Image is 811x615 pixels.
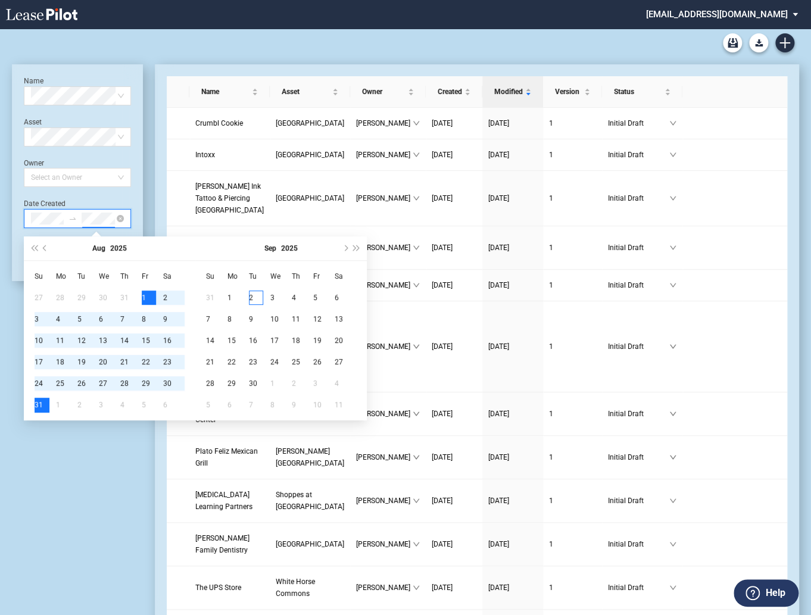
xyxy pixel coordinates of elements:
[734,579,798,607] button: Help
[110,236,127,260] button: Choose a year
[292,291,306,305] div: 4
[142,312,156,326] div: 8
[775,33,794,52] a: Create new document
[120,287,142,308] td: 2025-07-31
[77,351,99,373] td: 2025-08-19
[608,408,669,420] span: Initial Draft
[488,279,537,291] a: [DATE]
[432,410,453,418] span: [DATE]
[432,451,476,463] a: [DATE]
[35,308,56,330] td: 2025-08-03
[549,279,596,291] a: 1
[432,582,476,594] a: [DATE]
[195,151,215,159] span: Intoxx
[608,117,669,129] span: Initial Draft
[292,351,313,373] td: 2025-09-25
[195,445,264,469] a: Plato Feliz Mexican Grill
[549,342,553,351] span: 1
[488,540,509,548] span: [DATE]
[270,330,292,351] td: 2025-09-17
[488,410,509,418] span: [DATE]
[549,117,596,129] a: 1
[335,330,356,351] td: 2025-09-20
[206,330,227,351] td: 2025-09-14
[195,117,264,129] a: Crumbl Cookie
[488,341,537,352] a: [DATE]
[40,236,51,260] button: Previous month (PageUp)
[206,333,220,348] div: 14
[270,355,285,369] div: 24
[356,117,413,129] span: [PERSON_NAME]
[313,351,335,373] td: 2025-09-26
[356,538,413,550] span: [PERSON_NAME]
[549,119,553,127] span: 1
[608,495,669,507] span: Initial Draft
[206,308,227,330] td: 2025-09-07
[276,149,344,161] a: [GEOGRAPHIC_DATA]
[227,355,242,369] div: 22
[276,538,344,550] a: [GEOGRAPHIC_DATA]
[163,355,177,369] div: 23
[120,266,142,287] th: Th
[549,538,596,550] a: 1
[602,76,682,108] th: Status
[120,308,142,330] td: 2025-08-07
[99,333,113,348] div: 13
[276,445,344,469] a: [PERSON_NAME][GEOGRAPHIC_DATA]
[77,291,92,305] div: 29
[432,341,476,352] a: [DATE]
[356,149,413,161] span: [PERSON_NAME]
[56,266,77,287] th: Mo
[488,243,509,252] span: [DATE]
[413,282,420,289] span: down
[227,330,249,351] td: 2025-09-15
[249,308,270,330] td: 2025-09-09
[608,341,669,352] span: Initial Draft
[362,86,405,98] span: Owner
[335,291,349,305] div: 6
[206,351,227,373] td: 2025-09-21
[313,312,327,326] div: 12
[356,341,413,352] span: [PERSON_NAME]
[276,119,344,127] span: Towne Centre Village
[56,287,77,308] td: 2025-07-28
[99,266,120,287] th: We
[723,33,742,52] a: Archive
[432,149,476,161] a: [DATE]
[195,532,264,556] a: [PERSON_NAME] Family Dentistry
[549,453,553,461] span: 1
[413,584,420,591] span: down
[142,351,163,373] td: 2025-08-22
[313,355,327,369] div: 26
[206,266,227,287] th: Su
[195,534,249,554] span: Hairston Family Dentistry
[120,330,142,351] td: 2025-08-14
[142,308,163,330] td: 2025-08-08
[438,86,462,98] span: Created
[276,577,315,598] span: White Horse Commons
[35,351,56,373] td: 2025-08-17
[608,279,669,291] span: Initial Draft
[413,497,420,504] span: down
[292,287,313,308] td: 2025-09-04
[335,355,349,369] div: 27
[335,308,356,330] td: 2025-09-13
[335,333,349,348] div: 20
[488,242,537,254] a: [DATE]
[432,243,453,252] span: [DATE]
[120,333,135,348] div: 14
[432,497,453,505] span: [DATE]
[549,540,553,548] span: 1
[549,149,596,161] a: 1
[432,117,476,129] a: [DATE]
[249,266,270,287] th: Tu
[335,266,356,287] th: Sa
[543,76,602,108] th: Version
[313,291,327,305] div: 5
[413,195,420,202] span: down
[488,194,509,202] span: [DATE]
[669,282,676,289] span: down
[482,76,543,108] th: Modified
[56,351,77,373] td: 2025-08-18
[56,291,70,305] div: 28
